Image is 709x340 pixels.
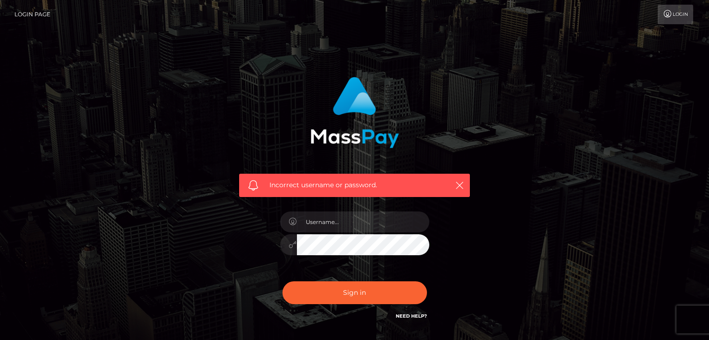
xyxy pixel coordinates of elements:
[14,5,50,24] a: Login Page
[282,281,427,304] button: Sign in
[658,5,693,24] a: Login
[310,77,399,148] img: MassPay Login
[396,313,427,319] a: Need Help?
[297,211,429,232] input: Username...
[269,180,440,190] span: Incorrect username or password.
